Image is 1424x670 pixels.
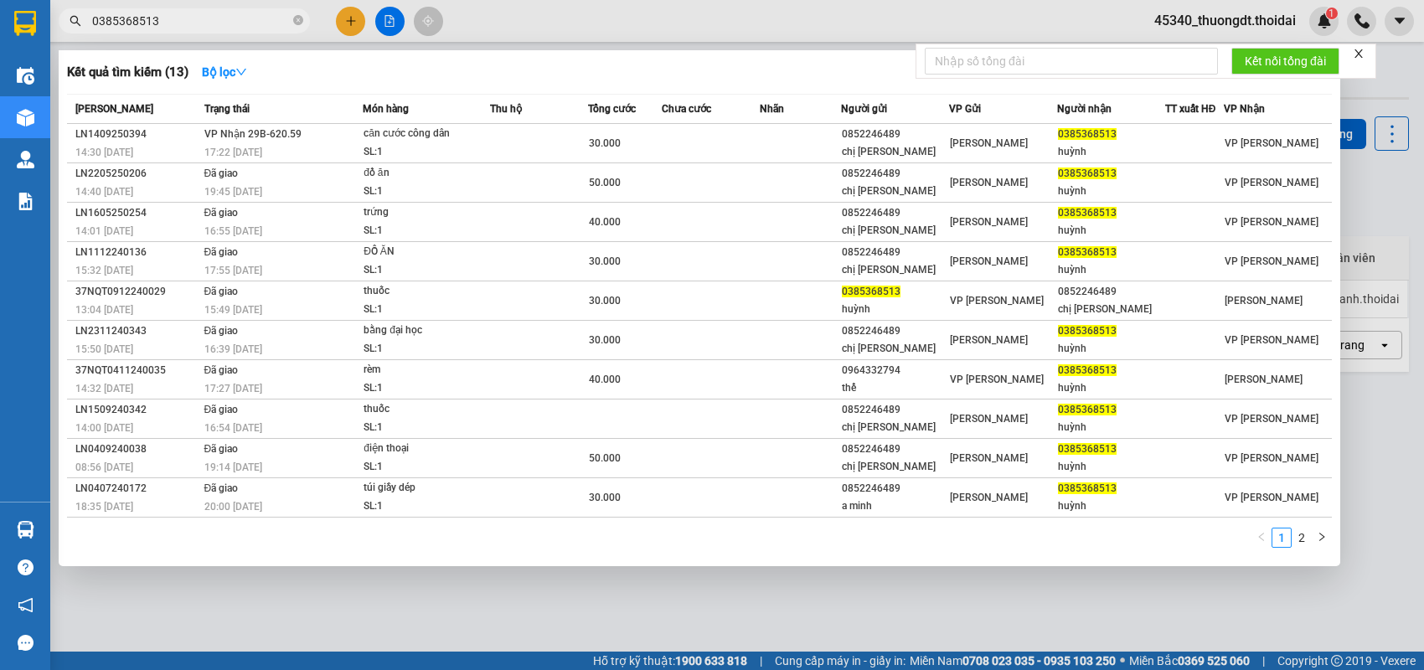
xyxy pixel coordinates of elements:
[204,265,262,276] span: 17:55 [DATE]
[75,441,199,458] div: LN0409240038
[364,183,489,201] div: SL: 1
[364,458,489,477] div: SL: 1
[204,443,239,455] span: Đã giao
[589,177,621,188] span: 50.000
[364,143,489,162] div: SL: 1
[17,521,34,539] img: warehouse-icon
[364,243,489,261] div: ĐỒ ĂN
[17,193,34,210] img: solution-icon
[1224,103,1265,115] span: VP Nhận
[204,482,239,494] span: Đã giao
[364,379,489,398] div: SL: 1
[204,364,239,376] span: Đã giao
[1057,103,1112,115] span: Người nhận
[204,167,239,179] span: Đã giao
[1058,222,1164,240] div: huỳnh
[1272,528,1291,547] a: 1
[1245,52,1326,70] span: Kết nối tổng đài
[67,64,188,81] h3: Kết quả tìm kiếm ( 13 )
[1225,452,1318,464] span: VP [PERSON_NAME]
[1251,528,1272,548] li: Previous Page
[204,186,262,198] span: 19:45 [DATE]
[18,559,34,575] span: question-circle
[589,255,621,267] span: 30.000
[842,480,948,497] div: 0852246489
[589,374,621,385] span: 40.000
[1225,413,1318,425] span: VP [PERSON_NAME]
[204,461,262,473] span: 19:14 [DATE]
[364,340,489,358] div: SL: 1
[75,343,133,355] span: 15:50 [DATE]
[1251,528,1272,548] button: left
[588,103,636,115] span: Tổng cước
[364,400,489,419] div: thuốc
[15,13,151,68] strong: CÔNG TY TNHH DỊCH VỤ DU LỊCH THỜI ĐẠI
[950,295,1044,307] span: VP [PERSON_NAME]
[1058,340,1164,358] div: huỳnh
[589,295,621,307] span: 30.000
[1225,177,1318,188] span: VP [PERSON_NAME]
[842,497,948,515] div: a minh
[1058,443,1117,455] span: 0385368513
[1058,379,1164,397] div: huỳnh
[950,374,1044,385] span: VP [PERSON_NAME]
[1225,255,1318,267] span: VP [PERSON_NAME]
[204,383,262,394] span: 17:27 [DATE]
[1058,283,1164,301] div: 0852246489
[11,72,156,131] span: Chuyển phát nhanh: [GEOGRAPHIC_DATA] - [GEOGRAPHIC_DATA]
[1058,261,1164,279] div: huỳnh
[75,422,133,434] span: 14:00 [DATE]
[490,103,522,115] span: Thu hộ
[92,12,290,30] input: Tìm tên, số ĐT hoặc mã đơn
[75,244,199,261] div: LN1112240136
[1058,128,1117,140] span: 0385368513
[75,461,133,473] span: 08:56 [DATE]
[1292,528,1312,548] li: 2
[202,65,247,79] strong: Bộ lọc
[17,151,34,168] img: warehouse-icon
[75,322,199,340] div: LN2311240343
[589,216,621,228] span: 40.000
[293,15,303,25] span: close-circle
[842,441,948,458] div: 0852246489
[1225,216,1318,228] span: VP [PERSON_NAME]
[364,361,489,379] div: rèm
[293,13,303,29] span: close-circle
[204,422,262,434] span: 16:54 [DATE]
[950,334,1028,346] span: [PERSON_NAME]
[1225,334,1318,346] span: VP [PERSON_NAME]
[204,304,262,316] span: 15:49 [DATE]
[1058,167,1117,179] span: 0385368513
[950,255,1028,267] span: [PERSON_NAME]
[204,207,239,219] span: Đã giao
[949,103,981,115] span: VP Gửi
[204,246,239,258] span: Đã giao
[1256,532,1267,542] span: left
[662,103,711,115] span: Chưa cước
[1058,246,1117,258] span: 0385368513
[1058,497,1164,515] div: huỳnh
[842,419,948,436] div: chị [PERSON_NAME]
[204,325,239,337] span: Đã giao
[1225,492,1318,503] span: VP [PERSON_NAME]
[363,103,409,115] span: Món hàng
[1058,207,1117,219] span: 0385368513
[842,261,948,279] div: chị [PERSON_NAME]
[950,452,1028,464] span: [PERSON_NAME]
[1165,103,1216,115] span: TT xuất HĐ
[950,137,1028,149] span: [PERSON_NAME]
[75,362,199,379] div: 37NQT0411240035
[842,222,948,240] div: chị [PERSON_NAME]
[589,492,621,503] span: 30.000
[1058,482,1117,494] span: 0385368513
[842,286,900,297] span: 0385368513
[75,165,199,183] div: LN2205250206
[950,492,1028,503] span: [PERSON_NAME]
[6,59,9,145] img: logo
[204,225,262,237] span: 16:55 [DATE]
[204,128,302,140] span: VP Nhận 29B-620.59
[1312,528,1332,548] li: Next Page
[1292,528,1311,547] a: 2
[364,261,489,280] div: SL: 1
[17,109,34,126] img: warehouse-icon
